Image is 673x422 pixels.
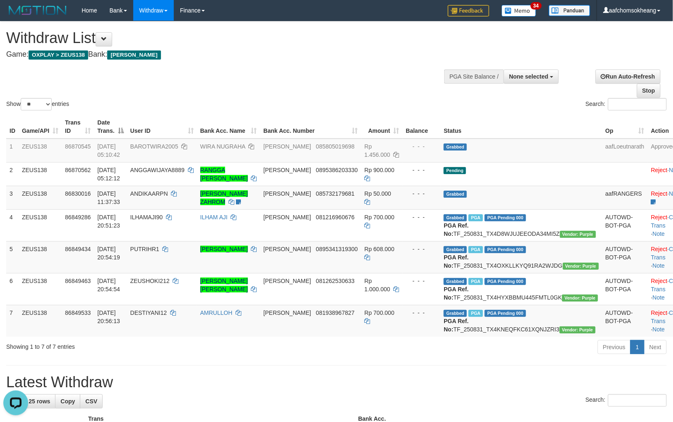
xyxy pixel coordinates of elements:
a: AMRULLOH [200,309,233,316]
a: Reject [651,309,668,316]
span: PUTRIHR1 [130,246,159,252]
span: Copy 085732179681 to clipboard [316,190,354,197]
th: Status [440,115,602,139]
img: panduan.png [549,5,590,16]
span: ANGGAWIJAYA8889 [130,167,185,173]
span: Rp 700.000 [365,309,394,316]
a: Note [653,326,665,333]
div: - - - [406,166,437,174]
a: Next [644,340,667,354]
th: Balance [403,115,441,139]
span: [DATE] 20:54:19 [97,246,120,261]
a: Reject [651,246,668,252]
label: Search: [586,394,667,407]
span: ZEUSHOKI212 [130,278,170,284]
td: ZEUS138 [19,273,62,305]
th: Amount: activate to sort column ascending [361,115,403,139]
span: DESTIYANI12 [130,309,167,316]
div: - - - [406,142,437,151]
a: Reject [651,190,668,197]
a: [PERSON_NAME] [PERSON_NAME] [200,278,248,293]
span: [PERSON_NAME] [107,50,161,60]
td: ZEUS138 [19,139,62,163]
span: Grabbed [444,191,467,198]
td: aafRANGERS [602,186,648,209]
span: Grabbed [444,214,467,221]
a: Note [653,294,665,301]
a: [PERSON_NAME] [200,246,248,252]
span: Copy 081262530633 to clipboard [316,278,354,284]
span: 86870562 [65,167,91,173]
span: [DATE] 05:12:12 [97,167,120,182]
a: 1 [630,340,644,354]
span: 86849434 [65,246,91,252]
span: [PERSON_NAME] [264,190,311,197]
td: 2 [6,162,19,186]
td: AUTOWD-BOT-PGA [602,209,648,241]
a: Copy [55,394,80,408]
span: 86849286 [65,214,91,221]
span: Copy 085805019698 to clipboard [316,143,354,150]
th: Bank Acc. Number: activate to sort column ascending [260,115,361,139]
td: ZEUS138 [19,241,62,273]
span: BAROTWIRA2005 [130,143,178,150]
span: Grabbed [444,144,467,151]
td: TF_250831_TX4OXKLLKYQ91RA2WJDG [440,241,602,273]
td: 6 [6,273,19,305]
b: PGA Ref. No: [444,254,469,269]
span: Rp 50.000 [365,190,392,197]
td: 4 [6,209,19,241]
td: AUTOWD-BOT-PGA [602,305,648,337]
span: PGA Pending [485,310,526,317]
span: [PERSON_NAME] [264,278,311,284]
td: 7 [6,305,19,337]
div: - - - [406,309,437,317]
div: - - - [406,277,437,285]
span: Rp 900.000 [365,167,394,173]
th: Trans ID: activate to sort column ascending [62,115,94,139]
span: Copy 0895341319300 to clipboard [316,246,358,252]
span: Pending [444,167,466,174]
span: [DATE] 20:56:13 [97,309,120,324]
img: MOTION_logo.png [6,4,69,17]
span: PGA Pending [485,246,526,253]
span: Rp 1.456.000 [365,143,390,158]
a: Previous [598,340,631,354]
span: 86849463 [65,278,91,284]
span: ILHAMAJI90 [130,214,163,221]
span: Marked by aafRornrotha [469,246,483,253]
a: RANGGA [PERSON_NAME] [200,167,248,182]
th: Bank Acc. Name: activate to sort column ascending [197,115,260,139]
a: Reject [651,278,668,284]
span: 86830016 [65,190,91,197]
td: 3 [6,186,19,209]
input: Search: [608,394,667,407]
td: AUTOWD-BOT-PGA [602,273,648,305]
th: ID [6,115,19,139]
b: PGA Ref. No: [444,286,469,301]
select: Showentries [21,98,52,110]
td: ZEUS138 [19,162,62,186]
span: Vendor URL: https://trx4.1velocity.biz [562,295,598,302]
a: CSV [80,394,103,408]
td: 1 [6,139,19,163]
span: Vendor URL: https://trx4.1velocity.biz [560,231,596,238]
span: [DATE] 20:54:54 [97,278,120,293]
td: AUTOWD-BOT-PGA [602,241,648,273]
span: OXPLAY > ZEUS138 [29,50,88,60]
div: Showing 1 to 7 of 7 entries [6,339,274,351]
a: Note [653,262,665,269]
span: Marked by aafRornrotha [469,310,483,317]
div: - - - [406,189,437,198]
input: Search: [608,98,667,110]
span: 86870545 [65,143,91,150]
span: 34 [531,2,542,10]
a: WIRA NUGRAHA [200,143,245,150]
a: ILHAM AJI [200,214,228,221]
b: PGA Ref. No: [444,318,469,333]
a: [PERSON_NAME] ZAHROM [200,190,248,205]
a: Stop [637,84,661,98]
td: TF_250831_TX4HYXBBMU445FMTL0GK [440,273,602,305]
td: 5 [6,241,19,273]
span: Rp 1.000.000 [365,278,390,293]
